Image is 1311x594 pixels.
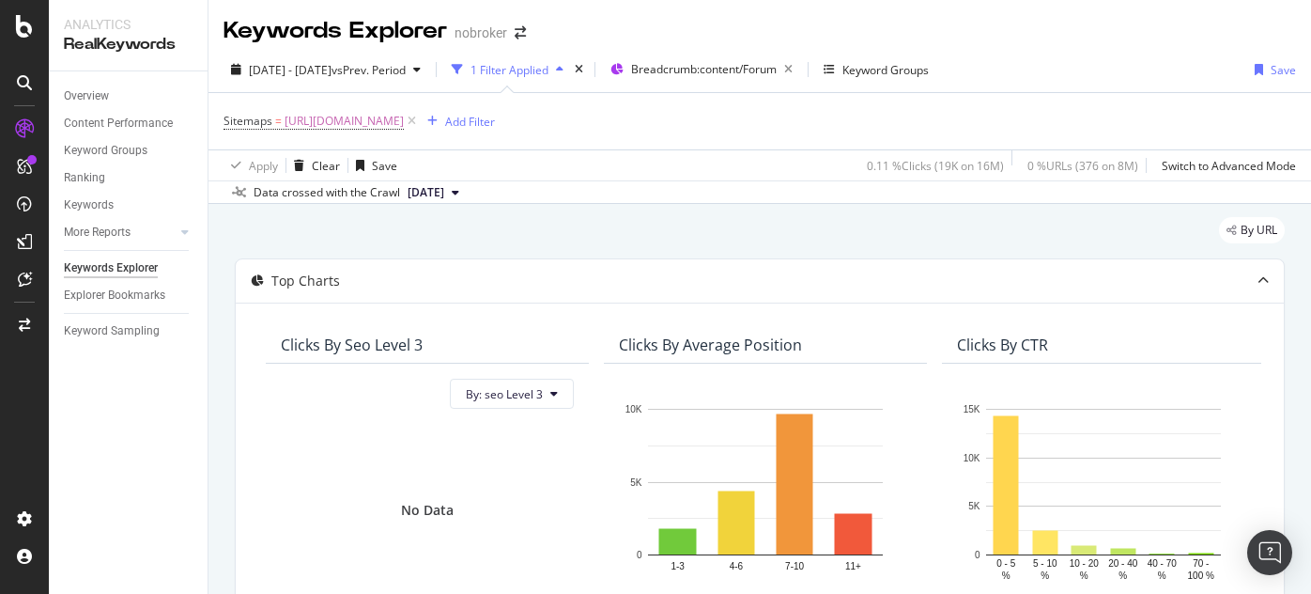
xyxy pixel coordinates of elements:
[785,561,804,571] text: 7-10
[1271,62,1296,78] div: Save
[619,399,912,583] svg: A chart.
[400,181,467,204] button: [DATE]
[466,386,543,402] span: By: seo Level 3
[571,60,587,79] div: times
[348,150,397,180] button: Save
[1070,558,1100,569] text: 10 - 20
[1188,571,1214,581] text: 100 %
[671,561,685,571] text: 1-3
[842,62,929,78] div: Keyword Groups
[224,55,428,85] button: [DATE] - [DATE]vsPrev. Period
[64,258,194,278] a: Keywords Explorer
[64,286,194,305] a: Explorer Bookmarks
[619,336,802,354] div: Clicks By Average Position
[1027,158,1138,174] div: 0 % URLs ( 376 on 8M )
[64,168,105,188] div: Ranking
[964,404,980,414] text: 15K
[996,558,1015,569] text: 0 - 5
[957,399,1250,583] svg: A chart.
[64,86,109,106] div: Overview
[64,321,160,341] div: Keyword Sampling
[249,158,278,174] div: Apply
[1041,571,1049,581] text: %
[64,15,193,34] div: Analytics
[64,114,194,133] a: Content Performance
[1108,558,1138,569] text: 20 - 40
[372,158,397,174] div: Save
[224,113,272,129] span: Sitemaps
[1158,571,1166,581] text: %
[845,561,861,571] text: 11+
[630,477,642,488] text: 5K
[1247,55,1296,85] button: Save
[1148,558,1178,569] text: 40 - 70
[603,55,800,85] button: Breadcrumb:content/Forum
[968,502,980,512] text: 5K
[625,404,642,414] text: 10K
[631,61,777,77] span: Breadcrumb: content/Forum
[964,453,980,463] text: 10K
[64,168,194,188] a: Ranking
[249,62,332,78] span: [DATE] - [DATE]
[515,26,526,39] div: arrow-right-arrow-left
[224,150,278,180] button: Apply
[1033,558,1057,569] text: 5 - 10
[867,158,1004,174] div: 0.11 % Clicks ( 19K on 16M )
[271,272,340,290] div: Top Charts
[64,223,176,242] a: More Reports
[401,501,454,520] div: No Data
[444,55,571,85] button: 1 Filter Applied
[64,321,194,341] a: Keyword Sampling
[1154,150,1296,180] button: Switch to Advanced Mode
[957,336,1048,354] div: Clicks By CTR
[275,113,282,129] span: =
[455,23,507,42] div: nobroker
[64,141,194,161] a: Keyword Groups
[224,15,447,47] div: Keywords Explorer
[312,158,340,174] div: Clear
[445,114,495,130] div: Add Filter
[420,110,495,133] button: Add Filter
[816,55,936,85] button: Keyword Groups
[64,195,194,215] a: Keywords
[64,258,158,278] div: Keywords Explorer
[1241,225,1277,236] span: By URL
[450,379,574,409] button: By: seo Level 3
[1193,558,1209,569] text: 70 -
[281,336,423,354] div: Clicks By seo Level 3
[1162,158,1296,174] div: Switch to Advanced Mode
[637,550,642,560] text: 0
[254,184,400,201] div: Data crossed with the Crawl
[285,108,404,134] span: [URL][DOMAIN_NAME]
[1219,217,1285,243] div: legacy label
[64,141,147,161] div: Keyword Groups
[1002,571,1010,581] text: %
[64,34,193,55] div: RealKeywords
[64,223,131,242] div: More Reports
[730,561,744,571] text: 4-6
[408,184,444,201] span: 2025 Aug. 4th
[1080,571,1088,581] text: %
[64,286,165,305] div: Explorer Bookmarks
[64,195,114,215] div: Keywords
[1118,571,1127,581] text: %
[975,550,980,560] text: 0
[64,86,194,106] a: Overview
[1247,530,1292,575] div: Open Intercom Messenger
[332,62,406,78] span: vs Prev. Period
[64,114,173,133] div: Content Performance
[286,150,340,180] button: Clear
[470,62,548,78] div: 1 Filter Applied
